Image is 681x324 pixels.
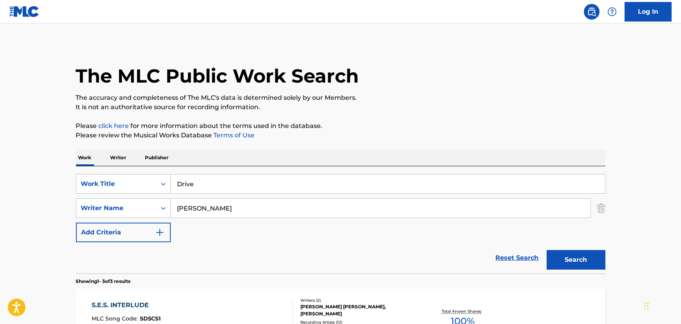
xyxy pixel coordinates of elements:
[108,149,129,166] p: Writer
[9,6,40,17] img: MLC Logo
[76,121,605,131] p: Please for more information about the terms used in the database.
[644,294,649,318] div: Drag
[597,198,605,218] img: Delete Criterion
[81,179,152,189] div: Work Title
[76,131,605,140] p: Please review the Musical Works Database
[92,301,161,310] div: S.E.S. INTERLUDE
[76,223,171,242] button: Add Criteria
[140,315,161,322] span: SD5CS1
[604,4,620,20] div: Help
[81,203,152,213] div: Writer Name
[92,315,140,322] span: MLC Song Code :
[625,2,672,22] a: Log In
[642,286,681,324] iframe: Chat Widget
[584,4,600,20] a: Public Search
[492,249,543,266] a: Reset Search
[76,278,131,285] p: Showing 1 - 3 of 3 results
[99,122,129,130] a: click here
[212,131,255,139] a: Terms of Use
[607,7,617,16] img: help
[143,149,171,166] p: Publisher
[300,303,419,317] div: [PERSON_NAME] [PERSON_NAME], [PERSON_NAME]
[547,250,605,270] button: Search
[76,103,605,112] p: It is not an authoritative source for recording information.
[300,297,419,303] div: Writers ( 2 )
[76,149,94,166] p: Work
[587,7,596,16] img: search
[76,174,605,274] form: Search Form
[155,228,164,237] img: 9d2ae6d4665cec9f34b9.svg
[76,64,359,88] h1: The MLC Public Work Search
[442,308,484,314] p: Total Known Shares:
[76,93,605,103] p: The accuracy and completeness of The MLC's data is determined solely by our Members.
